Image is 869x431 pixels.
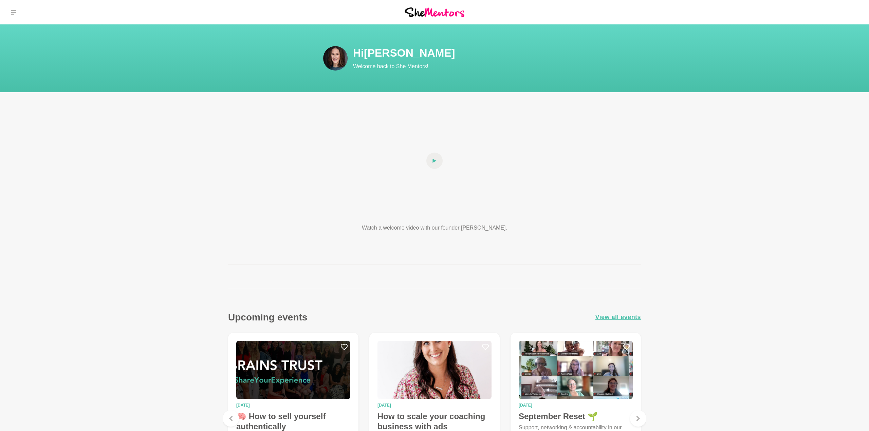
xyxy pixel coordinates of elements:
[845,4,861,20] a: Julia Ridout
[377,403,492,407] time: [DATE]
[519,403,633,407] time: [DATE]
[519,411,633,422] h4: September Reset 🌱
[236,341,350,399] img: 🧠 How to sell yourself authentically
[337,224,532,232] p: Watch a welcome video with our founder [PERSON_NAME].
[236,403,350,407] time: [DATE]
[353,46,597,60] h1: Hi [PERSON_NAME]
[595,312,641,322] a: View all events
[228,311,307,323] h3: Upcoming events
[323,46,348,71] img: Julia Ridout
[405,7,464,17] img: She Mentors Logo
[353,62,597,71] p: Welcome back to She Mentors!
[377,341,492,399] img: How to scale your coaching business with ads
[519,341,633,399] img: September Reset 🌱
